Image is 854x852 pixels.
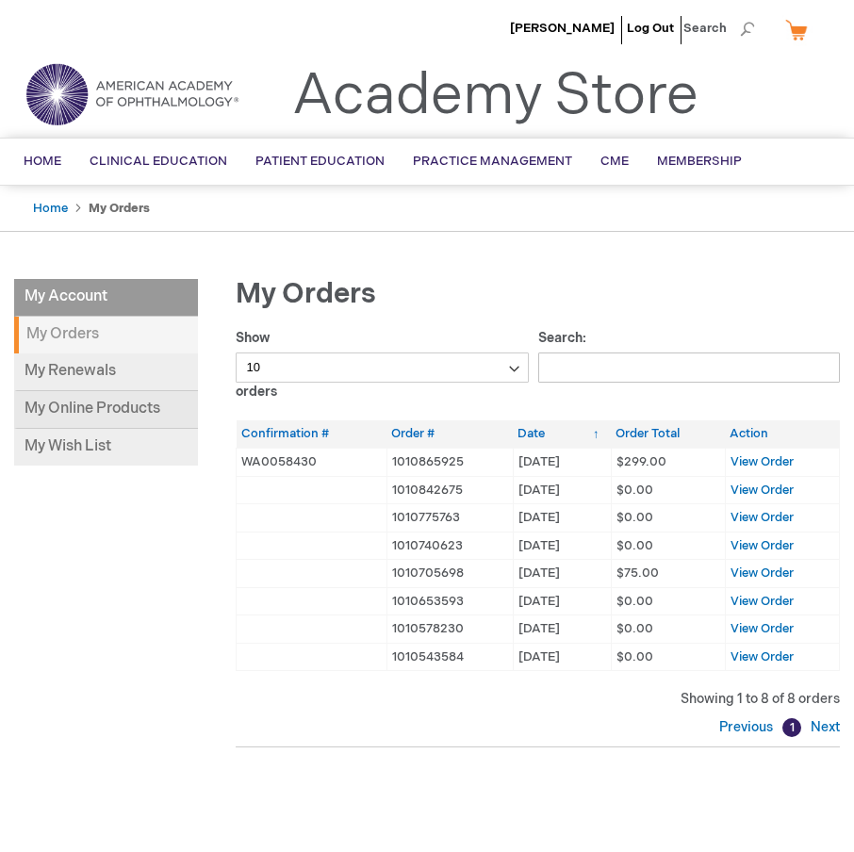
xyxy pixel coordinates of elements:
span: Membership [657,154,742,169]
td: WA0058430 [237,448,386,476]
a: Next [806,719,840,735]
a: View Order [731,454,794,469]
td: [DATE] [513,587,611,615]
a: [PERSON_NAME] [510,21,615,36]
td: [DATE] [513,532,611,560]
a: View Order [731,649,794,664]
a: My Renewals [14,353,198,391]
a: View Order [731,510,794,525]
a: My Wish List [14,429,198,466]
strong: My Orders [89,201,150,216]
span: $0.00 [616,538,653,553]
span: $0.00 [616,510,653,525]
a: Previous [719,719,778,735]
input: Search: [538,352,840,383]
td: 1010705698 [386,560,513,588]
th: Order Total: activate to sort column ascending [611,420,725,448]
a: 1 [782,718,801,737]
td: [DATE] [513,476,611,504]
th: Action: activate to sort column ascending [725,420,839,448]
td: 1010578230 [386,615,513,644]
a: Log Out [627,21,674,36]
span: My Orders [236,277,376,311]
span: $0.00 [616,483,653,498]
td: [DATE] [513,448,611,476]
a: View Order [731,483,794,498]
a: View Order [731,621,794,636]
span: Home [24,154,61,169]
th: Confirmation #: activate to sort column ascending [237,420,386,448]
th: Order #: activate to sort column ascending [386,420,513,448]
td: [DATE] [513,504,611,532]
a: Academy Store [292,62,698,130]
td: [DATE] [513,643,611,671]
span: Search [683,9,755,47]
label: Show orders [236,330,528,400]
td: [DATE] [513,560,611,588]
span: CME [600,154,629,169]
span: $0.00 [616,594,653,609]
th: Date: activate to sort column ascending [513,420,611,448]
span: $299.00 [616,454,666,469]
label: Search: [538,330,840,375]
td: 1010865925 [386,448,513,476]
a: Home [33,201,68,216]
td: 1010775763 [386,504,513,532]
a: View Order [731,594,794,609]
strong: My Orders [14,317,198,353]
td: 1010740623 [386,532,513,560]
td: 1010653593 [386,587,513,615]
a: View Order [731,538,794,553]
div: Showing 1 to 8 of 8 orders [236,690,840,709]
span: $0.00 [616,621,653,636]
td: 1010543584 [386,643,513,671]
td: 1010842675 [386,476,513,504]
select: Showorders [236,352,528,383]
a: My Online Products [14,391,198,429]
td: [DATE] [513,615,611,644]
span: $75.00 [616,565,659,581]
a: View Order [731,565,794,581]
span: $0.00 [616,649,653,664]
